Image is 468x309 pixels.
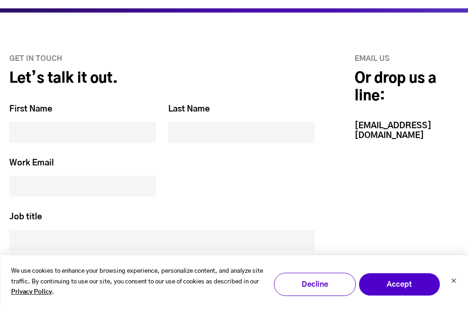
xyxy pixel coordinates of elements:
[355,54,459,63] h6: Email us
[11,266,270,298] p: We use cookies to enhance your browsing experience, personalize content, and analyze site traffic...
[9,54,315,63] h6: GET IN TOUCH
[358,273,440,296] button: Accept
[11,287,52,298] a: Privacy Policy
[9,70,315,88] h2: Let’s talk it out.
[274,273,356,296] button: Decline
[451,277,456,287] button: Dismiss cookie banner
[355,122,431,140] a: [EMAIL_ADDRESS][DOMAIN_NAME]
[355,70,459,105] h2: Or drop us a line:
